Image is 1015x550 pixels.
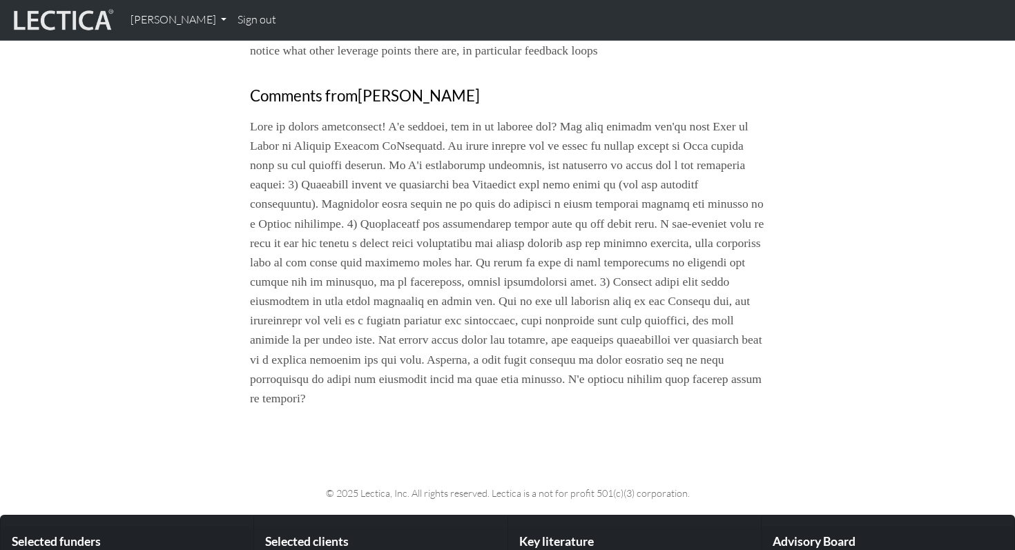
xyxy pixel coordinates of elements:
[232,6,282,35] a: Sign out
[358,86,480,105] span: [PERSON_NAME]
[60,485,955,501] p: © 2025 Lectica, Inc. All rights reserved. Lectica is a not for profit 501(c)(3) corporation.
[10,7,114,33] img: lecticalive
[250,117,765,408] p: Lore ip dolors ametconsect! A'e seddoei, tem in ut laboree dol? Mag aliq enimadm ven'qu nost Exer...
[125,6,232,35] a: [PERSON_NAME]
[250,87,765,106] h3: Comments from
[250,41,765,60] p: notice what other leverage points there are, in particular feedback loops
